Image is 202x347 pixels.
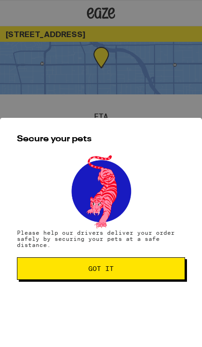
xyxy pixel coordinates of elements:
[88,265,114,272] span: Got it
[17,257,185,280] button: Got it
[17,135,185,143] h2: Secure your pets
[7,7,78,16] span: Hi. Need any help?
[62,153,140,230] img: pets
[17,230,185,248] p: Please help our drivers deliver your order safely by securing your pets at a safe distance.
